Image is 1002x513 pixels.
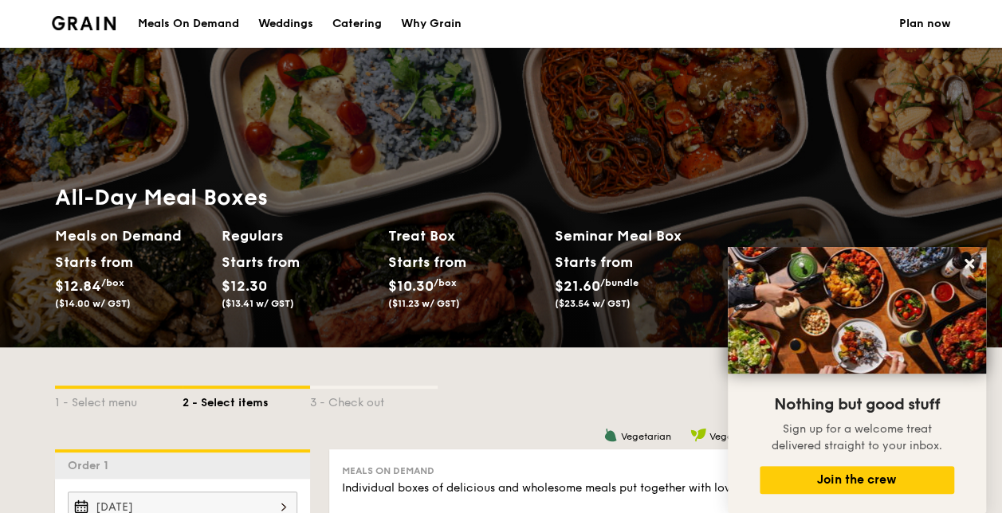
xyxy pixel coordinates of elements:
[774,395,940,414] span: Nothing but good stuff
[183,389,310,411] div: 2 - Select items
[388,225,542,247] h2: Treat Box
[388,277,434,295] span: $10.30
[55,277,101,295] span: $12.84
[55,298,131,309] span: ($14.00 w/ GST)
[760,466,954,494] button: Join the crew
[68,459,115,472] span: Order 1
[55,250,126,274] div: Starts from
[52,16,116,30] a: Logotype
[55,183,721,212] h1: All-Day Meal Boxes
[690,428,706,442] img: icon-vegan.f8ff3823.svg
[222,277,267,295] span: $12.30
[709,431,739,442] span: Vegan
[957,251,982,276] button: Close
[434,277,457,288] span: /box
[342,465,434,476] span: Meals on Demand
[621,431,671,442] span: Vegetarian
[388,298,460,309] span: ($11.23 w/ GST)
[222,225,375,247] h2: Regulars
[728,247,986,374] img: DSC07876-Edit02-Large.jpeg
[52,16,116,30] img: Grain
[555,250,632,274] div: Starts from
[555,225,721,247] h2: Seminar Meal Box
[388,250,459,274] div: Starts from
[55,225,209,247] h2: Meals on Demand
[772,422,942,452] span: Sign up for a welcome treat delivered straight to your inbox.
[600,277,639,288] span: /bundle
[310,389,438,411] div: 3 - Check out
[555,298,631,309] span: ($23.54 w/ GST)
[55,389,183,411] div: 1 - Select menu
[101,277,124,288] span: /box
[555,277,600,295] span: $21.60
[222,250,293,274] div: Starts from
[603,428,618,442] img: icon-vegetarian.fe4039eb.svg
[222,298,294,309] span: ($13.41 w/ GST)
